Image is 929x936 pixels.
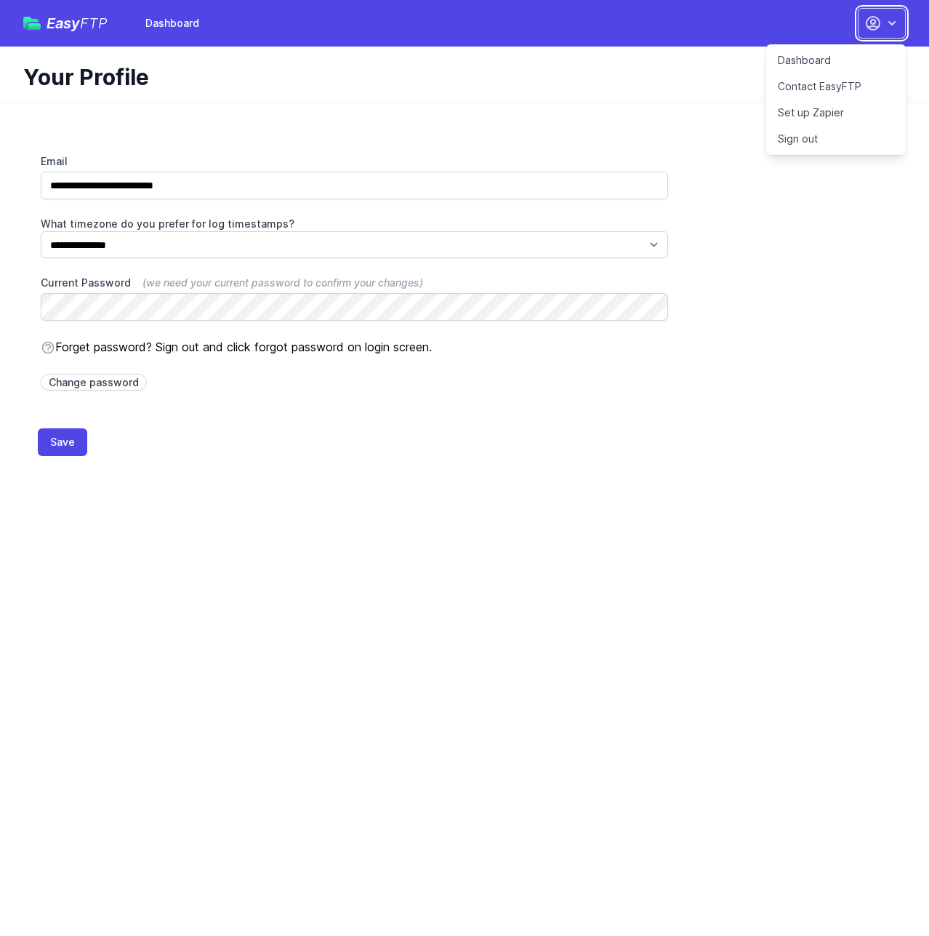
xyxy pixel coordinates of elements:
button: Save [38,428,87,456]
a: Change password [41,374,147,391]
span: Easy [47,16,108,31]
a: EasyFTP [23,16,108,31]
h1: Your Profile [23,64,894,90]
label: What timezone do you prefer for log timestamps? [41,217,668,231]
img: easyftp_logo.png [23,17,41,30]
p: Forget password? Sign out and click forgot password on login screen. [41,338,668,356]
span: (we need your current password to confirm your changes) [142,276,423,289]
a: Dashboard [137,10,208,36]
a: Sign out [766,126,906,152]
a: Contact EasyFTP [766,73,906,100]
span: FTP [80,15,108,32]
label: Current Password [41,276,668,290]
a: Set up Zapier [766,100,906,126]
iframe: Drift Widget Chat Controller [856,863,912,919]
label: Email [41,154,668,169]
a: Dashboard [766,47,906,73]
